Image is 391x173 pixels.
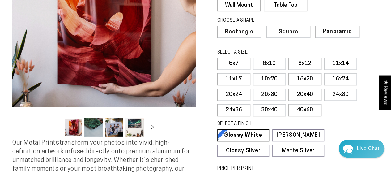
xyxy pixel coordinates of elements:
[47,107,84,110] span: We run on
[217,17,303,24] legend: CHOOSE A SHAPE
[253,89,286,101] label: 20x30
[105,118,123,137] button: Load image 3 in gallery view
[125,118,144,137] button: Load image 4 in gallery view
[45,9,61,25] img: Marie J
[253,73,286,85] label: 10x20
[357,140,379,158] div: Contact Us Directly
[217,104,250,116] label: 24x36
[379,75,391,110] div: Click to open Judge.me floating reviews tab
[217,129,269,141] a: Glossy White
[253,58,286,70] label: 8x10
[46,31,85,35] span: Away until [DATE]
[323,29,352,35] span: Panoramic
[41,116,91,126] a: Leave A Message
[324,73,357,85] label: 16x24
[278,29,298,35] span: Square
[288,73,321,85] label: 16x20
[71,9,87,25] img: Helga
[272,145,324,157] a: Matte Silver
[217,89,250,101] label: 20x24
[339,140,384,158] div: Chat widget toggle
[217,165,379,172] label: PRICE PER PRINT
[49,120,62,134] button: Slide left
[324,89,357,101] label: 24x30
[288,104,321,116] label: 40x60
[217,49,312,56] legend: SELECT A SIZE
[58,9,74,25] img: John
[217,121,312,128] legend: SELECT A FINISH
[84,118,103,137] button: Load image 2 in gallery view
[225,29,253,35] span: Rectangle
[217,58,250,70] label: 5x7
[146,120,159,134] button: Slide right
[253,104,286,116] label: 30x40
[64,118,83,137] button: Load image 1 in gallery view
[217,73,250,85] label: 11x17
[217,145,269,157] a: Glossy Silver
[272,129,324,141] a: [PERSON_NAME]
[324,58,357,70] label: 11x14
[288,58,321,70] label: 8x12
[288,89,321,101] label: 20x40
[66,106,83,110] span: Re:amaze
